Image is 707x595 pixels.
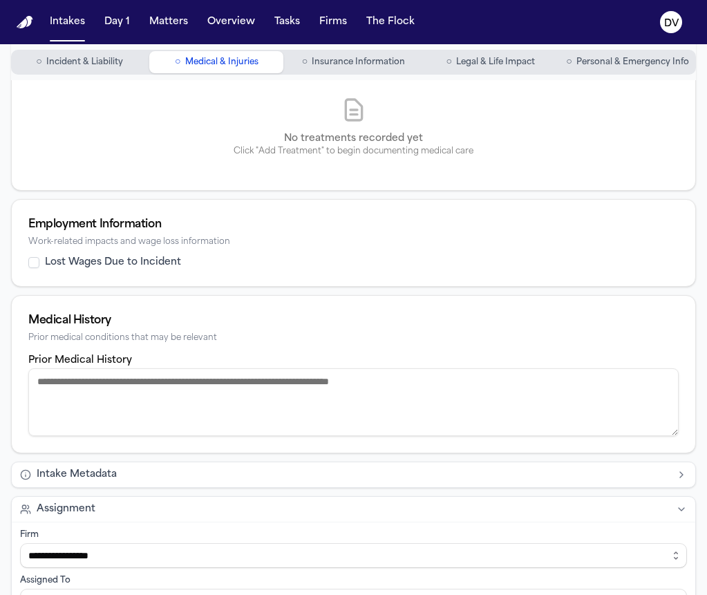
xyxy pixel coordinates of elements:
[37,502,95,516] span: Assignment
[144,10,194,35] button: Matters
[46,57,123,68] span: Incident & Liability
[286,51,420,73] button: Go to Insurance Information
[17,16,33,29] a: Home
[28,355,132,366] label: Prior Medical History
[446,55,451,69] span: ○
[314,10,352,35] button: Firms
[269,10,305,35] button: Tasks
[576,57,689,68] span: Personal & Emergency Info
[28,216,679,233] div: Employment Information
[424,51,558,73] button: Go to Legal & Life Impact
[361,10,420,35] button: The Flock
[45,256,181,270] label: Lost Wages Due to Incident
[44,10,91,35] button: Intakes
[566,55,572,69] span: ○
[36,55,41,69] span: ○
[456,57,535,68] span: Legal & Life Impact
[312,57,405,68] span: Insurance Information
[37,468,117,482] span: Intake Metadata
[20,575,687,586] div: Assigned To
[20,543,687,568] input: Select firm
[12,51,147,73] button: Go to Incident & Liability
[12,462,695,487] button: Intake Metadata
[17,16,33,29] img: Finch Logo
[20,529,687,540] div: Firm
[28,333,679,343] div: Prior medical conditions that may be relevant
[28,237,679,247] div: Work-related impacts and wage loss information
[302,55,308,69] span: ○
[149,51,283,73] button: Go to Medical & Injuries
[28,368,679,436] textarea: Prior medical history
[28,146,679,157] p: Click "Add Treatment" to begin documenting medical care
[202,10,261,35] button: Overview
[560,51,695,73] button: Go to Personal & Emergency Info
[28,312,679,329] div: Medical History
[175,55,180,69] span: ○
[12,497,695,522] button: Assignment
[185,57,258,68] span: Medical & Injuries
[28,132,679,146] p: No treatments recorded yet
[99,10,135,35] button: Day 1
